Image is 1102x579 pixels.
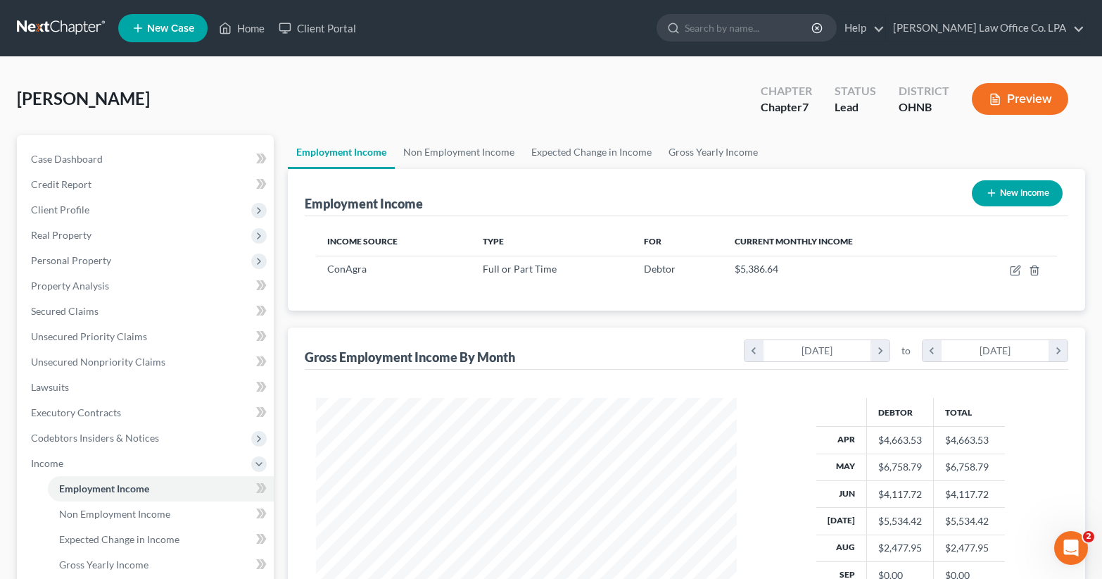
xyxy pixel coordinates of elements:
span: Client Profile [31,204,89,216]
span: Property Analysis [31,280,109,292]
span: Lawsuits [31,381,69,393]
div: [DATE] [764,340,871,361]
th: [DATE] [816,508,867,535]
span: [PERSON_NAME] [17,88,150,108]
i: chevron_left [745,340,764,361]
span: Unsecured Nonpriority Claims [31,356,165,368]
span: ConAgra [327,263,367,275]
span: Secured Claims [31,305,99,317]
span: Real Property [31,229,91,241]
span: Credit Report [31,178,91,190]
span: Personal Property [31,254,111,266]
span: Unsecured Priority Claims [31,330,147,342]
span: New Case [147,23,194,34]
span: Full or Part Time [483,263,557,275]
button: Preview [972,83,1068,115]
span: to [901,344,911,358]
div: Gross Employment Income By Month [305,349,515,366]
span: Employment Income [59,482,149,494]
span: Case Dashboard [31,153,103,165]
div: $4,117.72 [878,487,922,502]
a: Unsecured Nonpriority Claims [20,349,274,375]
a: Executory Contracts [20,400,274,425]
iframe: Intercom live chat [1054,531,1088,565]
span: Debtor [644,263,676,275]
span: Non Employment Income [59,508,170,520]
th: Apr [816,427,867,454]
span: Gross Yearly Income [59,559,148,571]
a: Secured Claims [20,299,274,324]
a: Gross Yearly Income [660,135,766,169]
a: Non Employment Income [395,135,523,169]
a: [PERSON_NAME] Law Office Co. LPA [886,15,1084,41]
div: Chapter [761,99,812,116]
a: Help [837,15,885,41]
i: chevron_right [1049,340,1068,361]
a: Employment Income [288,135,395,169]
div: Lead [835,99,876,116]
a: Gross Yearly Income [48,552,274,578]
div: $6,758.79 [878,460,922,474]
a: Property Analysis [20,273,274,299]
span: 7 [802,100,809,113]
div: $4,663.53 [878,433,922,447]
th: May [816,454,867,480]
th: Debtor [866,398,933,426]
th: Aug [816,535,867,561]
a: Expected Change in Income [523,135,660,169]
button: New Income [972,180,1063,206]
a: Non Employment Income [48,502,274,527]
div: [DATE] [942,340,1049,361]
th: Jun [816,480,867,507]
div: $2,477.95 [878,541,922,555]
span: Income Source [327,236,398,247]
span: Codebtors Insiders & Notices [31,432,159,444]
i: chevron_right [870,340,889,361]
div: Employment Income [305,195,423,212]
span: Expected Change in Income [59,533,179,545]
a: Home [212,15,272,41]
div: Status [835,83,876,99]
a: Expected Change in Income [48,527,274,552]
span: Income [31,457,63,469]
span: $5,386.64 [735,263,778,275]
a: Lawsuits [20,375,274,400]
input: Search by name... [685,15,813,41]
i: chevron_left [923,340,942,361]
div: OHNB [899,99,949,116]
td: $2,477.95 [933,535,1005,561]
span: For [644,236,661,247]
span: Current Monthly Income [735,236,853,247]
span: Type [483,236,504,247]
th: Total [933,398,1005,426]
div: District [899,83,949,99]
span: 2 [1083,531,1094,542]
td: $6,758.79 [933,454,1005,480]
a: Credit Report [20,172,274,197]
a: Client Portal [272,15,363,41]
a: Unsecured Priority Claims [20,324,274,349]
div: Chapter [761,83,812,99]
div: $5,534.42 [878,514,922,528]
td: $5,534.42 [933,508,1005,535]
td: $4,663.53 [933,427,1005,454]
span: Executory Contracts [31,406,121,418]
a: Case Dashboard [20,147,274,172]
td: $4,117.72 [933,480,1005,507]
a: Employment Income [48,476,274,502]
